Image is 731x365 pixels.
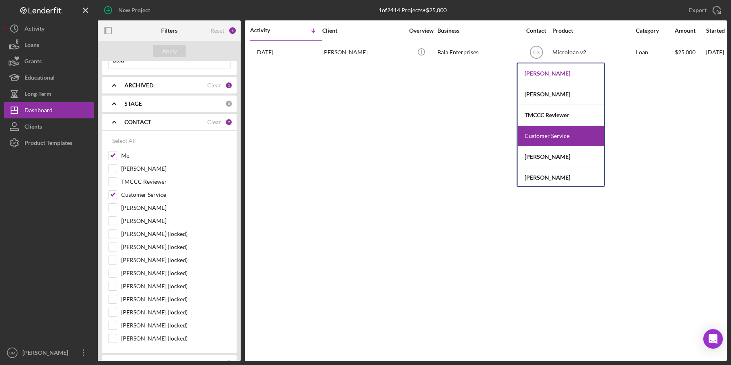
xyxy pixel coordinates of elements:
div: 0 [225,100,233,107]
time: 2025-08-12 17:39 [255,49,273,56]
div: Bala Enterprises [437,42,519,63]
div: Export [689,2,707,18]
label: [PERSON_NAME] (locked) [121,269,230,277]
div: [PERSON_NAME] [20,345,73,363]
div: Contact [521,27,552,34]
div: Client [322,27,404,34]
label: [PERSON_NAME] (locked) [121,256,230,264]
button: Activity [4,20,94,37]
button: Long-Term [4,86,94,102]
div: 2 [225,118,233,126]
div: Category [636,27,674,34]
div: Open Intercom Messenger [703,329,723,349]
div: [PERSON_NAME] [518,84,604,105]
div: [PERSON_NAME] [322,42,404,63]
div: $25,000 [675,42,705,63]
button: Grants [4,53,94,69]
div: New Project [118,2,150,18]
div: Loan [636,42,674,63]
div: Long-Term [24,86,51,104]
div: 4 [228,27,237,35]
button: Select All [108,133,140,149]
div: Microloan v2 [552,42,634,63]
div: Activity [24,20,44,39]
div: Overview [406,27,436,34]
label: [PERSON_NAME] [121,204,230,212]
label: Me [121,151,230,160]
label: TMCCC Reviewer [121,178,230,186]
button: Product Templates [4,135,94,151]
b: ARCHIVED [124,82,153,89]
label: [PERSON_NAME] [121,165,230,173]
div: Clear [207,82,221,89]
label: [PERSON_NAME] (locked) [121,230,230,238]
div: Educational [24,69,55,88]
label: [PERSON_NAME] (locked) [121,308,230,316]
div: Clear [207,119,221,125]
div: 1 of 2414 Projects • $25,000 [379,7,447,13]
button: Dashboard [4,102,94,118]
div: Dashboard [24,102,53,120]
button: Loans [4,37,94,53]
div: Activity [250,27,286,33]
div: Select All [112,133,136,149]
div: Amount [675,27,705,34]
label: [PERSON_NAME] (locked) [121,282,230,290]
button: New Project [98,2,158,18]
text: CS [533,50,540,56]
div: Grants [24,53,42,71]
b: Filters [161,27,177,34]
div: Product [552,27,634,34]
div: Product Templates [24,135,72,153]
div: Business [437,27,519,34]
label: [PERSON_NAME] [121,217,230,225]
button: Export [681,2,727,18]
b: CONTACT [124,119,151,125]
div: [PERSON_NAME] [518,147,604,167]
button: Educational [4,69,94,86]
button: BM[PERSON_NAME] [4,345,94,361]
label: Customer Service [121,191,230,199]
text: BM [9,351,15,355]
label: [PERSON_NAME] (locked) [121,334,230,343]
button: Clients [4,118,94,135]
button: Apply [153,45,186,57]
div: Apply [162,45,177,57]
div: 1 [225,82,233,89]
label: [PERSON_NAME] (locked) [121,295,230,303]
div: Clients [24,118,42,137]
div: Reset [210,27,224,34]
b: STAGE [124,100,142,107]
div: TMCCC Reviewer [518,105,604,126]
div: Customer Service [518,126,604,147]
div: [PERSON_NAME] [518,167,604,188]
div: Loans [24,37,39,55]
label: [PERSON_NAME] (locked) [121,243,230,251]
label: [PERSON_NAME] (locked) [121,321,230,329]
div: [PERSON_NAME] [518,63,604,84]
